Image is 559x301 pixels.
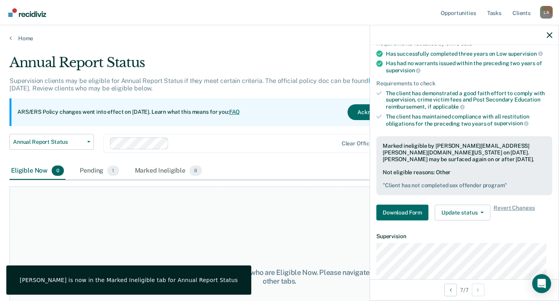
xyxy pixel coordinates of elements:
span: Annual Report Status [13,139,84,145]
button: Download Form [376,205,428,220]
a: Home [9,35,550,42]
button: Previous Opportunity [444,284,457,296]
button: Profile dropdown button [540,6,553,19]
div: Pending [78,162,120,180]
div: Requirements to check [376,80,552,87]
div: Open Intercom Messenger [532,274,551,293]
button: Acknowledge & Close [348,104,423,120]
button: Next Opportunity [472,284,484,296]
div: L A [540,6,553,19]
div: At this time, there are no clients who are Eligible Now. Please navigate to one of the other tabs. [145,268,415,285]
div: Eligible Now [9,162,65,180]
div: Marked ineligible by [PERSON_NAME][EMAIL_ADDRESS][PERSON_NAME][DOMAIN_NAME][US_STATE] on [DATE]. ... [383,143,546,162]
span: supervision [494,120,529,126]
button: Update status [435,205,490,220]
span: supervision [386,67,421,73]
div: Not eligible reasons: Other [383,169,546,189]
div: Has had no warrants issued within the preceding two years of [386,60,552,73]
div: Clear officers [342,140,378,147]
div: Has successfully completed three years on Low [386,50,552,57]
span: 0 [52,166,64,176]
a: Navigate to form link [376,205,432,220]
a: FAQ [229,109,240,115]
img: Recidiviz [8,8,46,17]
p: Supervision clients may be eligible for Annual Report Status if they meet certain criteria. The o... [9,77,406,92]
div: 7 / 7 [370,279,559,300]
span: applicable [433,103,465,110]
pre: " Client has not completed sex offender program " [383,182,546,189]
span: Revert Changes [494,205,535,220]
span: 8 [189,166,202,176]
div: [PERSON_NAME] is now in the Marked Ineligible tab for Annual Report Status [20,277,238,284]
div: The client has maintained compliance with all restitution obligations for the preceding two years of [386,113,552,127]
div: Annual Report Status [9,55,429,77]
p: ARS/ERS Policy changes went into effect on [DATE]. Learn what this means for you: [17,108,240,116]
a: here [368,77,381,85]
div: Marked Ineligible [133,162,204,180]
span: supervision [508,51,543,57]
dt: Supervision [376,233,552,240]
span: 1 [107,166,119,176]
div: The client has demonstrated a good faith effort to comply with supervision, crime victim fees and... [386,90,552,110]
